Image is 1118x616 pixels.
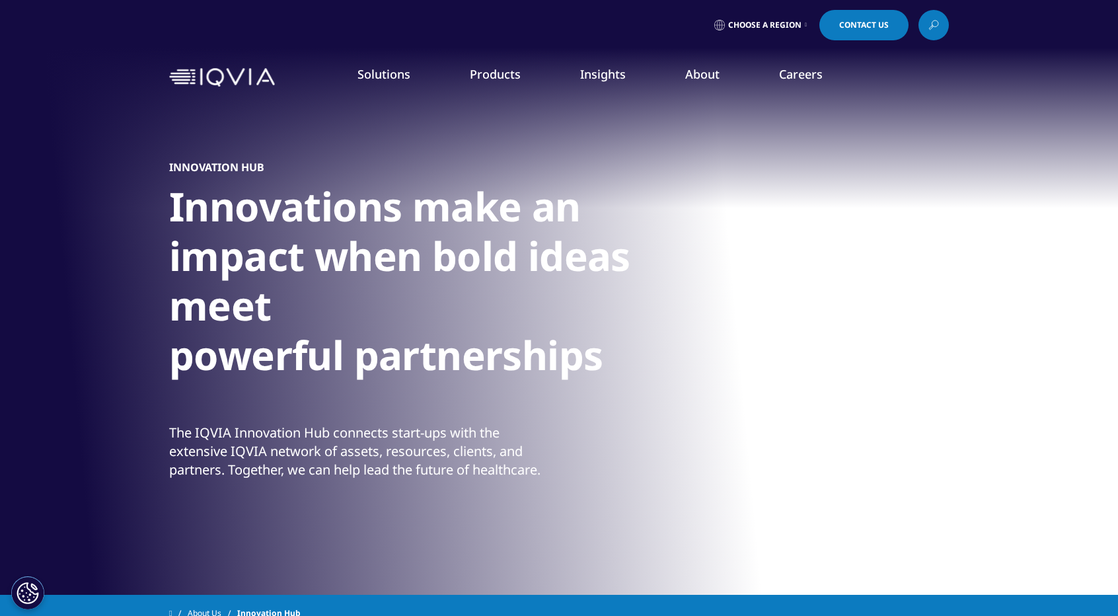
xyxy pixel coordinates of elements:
button: Cookies Settings [11,576,44,609]
h5: Innovation Hub [169,161,264,174]
a: Solutions [357,66,410,82]
nav: Primary [280,46,949,108]
span: Contact Us [839,21,889,29]
p: The IQVIA Innovation Hub connects start-ups with the extensive IQVIA network of assets, resources... [169,424,556,487]
span: Choose a Region [728,20,801,30]
a: About [685,66,720,82]
a: Contact Us [819,10,909,40]
h1: Innovations make an impact when bold ideas meet powerful partnerships [169,182,665,388]
a: Products [470,66,521,82]
a: Careers [779,66,823,82]
a: Insights [580,66,626,82]
img: IQVIA Healthcare Information Technology and Pharma Clinical Research Company [169,68,275,87]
